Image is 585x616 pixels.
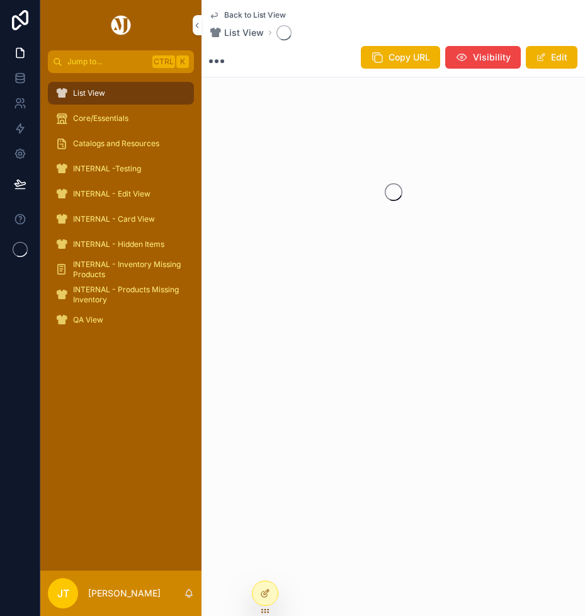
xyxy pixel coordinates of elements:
[73,139,159,149] span: Catalogs and Resources
[40,73,202,348] div: scrollable content
[209,26,264,39] a: List View
[67,57,147,67] span: Jump to...
[224,26,264,39] span: List View
[48,283,194,306] a: INTERNAL - Products Missing Inventory
[48,107,194,130] a: Core/Essentials
[361,46,440,69] button: Copy URL
[73,315,103,325] span: QA View
[73,239,164,249] span: INTERNAL - Hidden Items
[445,46,521,69] button: Visibility
[57,586,69,601] span: JT
[48,258,194,281] a: INTERNAL - Inventory Missing Products
[48,132,194,155] a: Catalogs and Resources
[473,51,511,64] span: Visibility
[48,50,194,73] button: Jump to...CtrlK
[48,309,194,331] a: QA View
[73,189,151,199] span: INTERNAL - Edit View
[48,157,194,180] a: INTERNAL -Testing
[48,233,194,256] a: INTERNAL - Hidden Items
[73,260,181,280] span: INTERNAL - Inventory Missing Products
[73,113,128,123] span: Core/Essentials
[48,82,194,105] a: List View
[73,285,181,305] span: INTERNAL - Products Missing Inventory
[48,208,194,231] a: INTERNAL - Card View
[48,183,194,205] a: INTERNAL - Edit View
[73,164,141,174] span: INTERNAL -Testing
[152,55,175,68] span: Ctrl
[389,51,430,64] span: Copy URL
[109,15,133,35] img: App logo
[73,88,105,98] span: List View
[526,46,577,69] button: Edit
[88,587,161,600] p: [PERSON_NAME]
[209,10,286,20] a: Back to List View
[73,214,155,224] span: INTERNAL - Card View
[224,10,286,20] span: Back to List View
[178,57,188,67] span: K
